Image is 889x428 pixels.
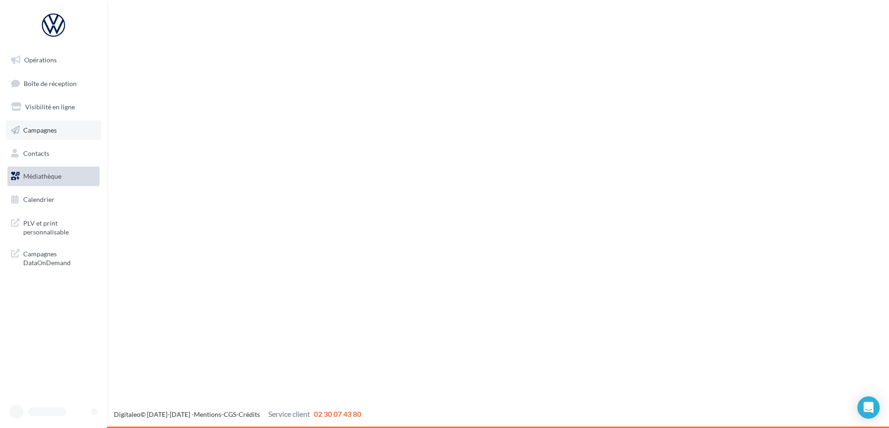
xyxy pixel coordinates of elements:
[23,149,49,157] span: Contacts
[114,410,361,418] span: © [DATE]-[DATE] - - -
[23,247,96,267] span: Campagnes DataOnDemand
[6,74,101,94] a: Boîte de réception
[23,195,54,203] span: Calendrier
[23,126,57,134] span: Campagnes
[857,396,880,419] div: Open Intercom Messenger
[23,217,96,237] span: PLV et print personnalisable
[6,97,101,117] a: Visibilité en ligne
[224,410,236,418] a: CGS
[25,103,75,111] span: Visibilité en ligne
[314,409,361,418] span: 02 30 07 43 80
[239,410,260,418] a: Crédits
[24,79,77,87] span: Boîte de réception
[24,56,57,64] span: Opérations
[268,409,310,418] span: Service client
[6,120,101,140] a: Campagnes
[6,167,101,186] a: Médiathèque
[194,410,221,418] a: Mentions
[114,410,140,418] a: Digitaleo
[6,244,101,271] a: Campagnes DataOnDemand
[23,172,61,180] span: Médiathèque
[6,213,101,241] a: PLV et print personnalisable
[6,144,101,163] a: Contacts
[6,50,101,70] a: Opérations
[6,190,101,209] a: Calendrier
